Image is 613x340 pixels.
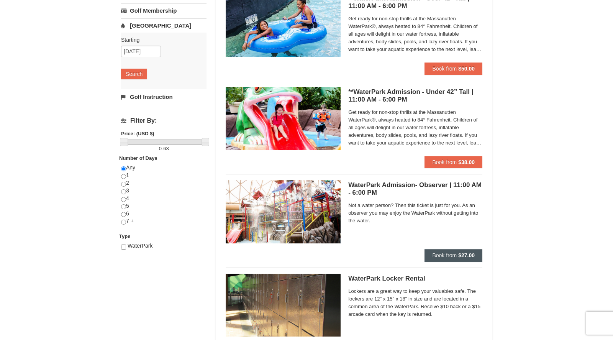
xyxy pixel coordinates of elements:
button: Book from $38.00 [425,156,482,168]
span: 63 [163,146,169,151]
h5: WaterPark Admission- Observer | 11:00 AM - 6:00 PM [348,181,482,197]
label: Starting [121,36,201,44]
a: Golf Membership [121,3,207,18]
div: Any 1 2 3 4 5 6 7 + [121,164,207,233]
h5: WaterPark Locker Rental [348,275,482,283]
span: Get ready for non-stop thrills at the Massanutten WaterPark®, always heated to 84° Fahrenheit. Ch... [348,108,482,147]
button: Search [121,69,147,79]
label: - [121,145,207,153]
span: Not a water person? Then this ticket is just for you. As an observer you may enjoy the WaterPark ... [348,202,482,225]
button: Book from $50.00 [425,62,482,75]
span: Book from [432,252,457,258]
span: WaterPark [128,243,153,249]
img: 6619917-744-d8335919.jpg [226,180,341,243]
strong: Price: (USD $) [121,131,154,136]
strong: $50.00 [458,66,475,72]
h5: **WaterPark Admission - Under 42” Tall | 11:00 AM - 6:00 PM [348,88,482,103]
a: [GEOGRAPHIC_DATA] [121,18,207,33]
strong: Type [119,233,130,239]
strong: $38.00 [458,159,475,165]
span: Get ready for non-stop thrills at the Massanutten WaterPark®, always heated to 84° Fahrenheit. Ch... [348,15,482,53]
strong: Number of Days [119,155,157,161]
span: Lockers are a great way to keep your valuables safe. The lockers are 12" x 15" x 18" in size and ... [348,287,482,318]
h4: Filter By: [121,117,207,124]
span: Book from [432,159,457,165]
a: Golf Instruction [121,90,207,104]
img: 6619917-1005-d92ad057.png [226,274,341,337]
button: Book from $27.00 [425,249,482,261]
strong: $27.00 [458,252,475,258]
span: 0 [159,146,162,151]
span: Book from [432,66,457,72]
img: 6619917-738-d4d758dd.jpg [226,87,341,150]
